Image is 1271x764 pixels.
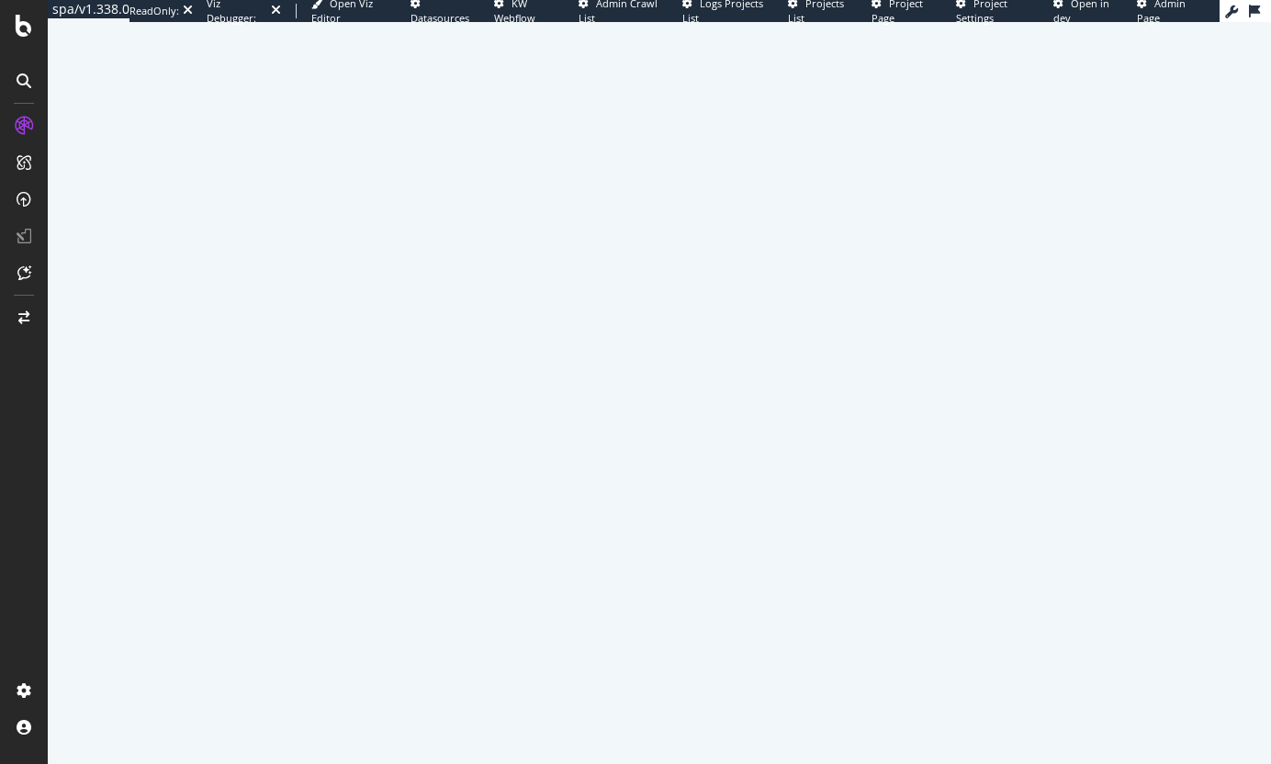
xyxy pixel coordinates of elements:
[411,11,469,25] span: Datasources
[593,345,725,411] div: animation
[129,4,179,18] div: ReadOnly:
